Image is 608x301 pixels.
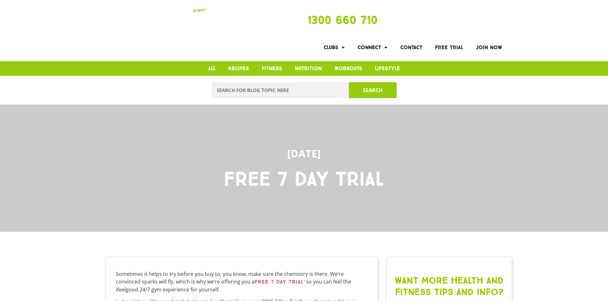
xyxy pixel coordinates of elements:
a: Free Trial [429,40,469,55]
h1: FREE 7 Day Trial [100,168,508,190]
input: SEARCH FOR BLOG TOPIC HERE [212,82,349,98]
button: Search [349,82,397,98]
h2: Want more Health and Fitness tips and info? [394,275,505,298]
a: Contact [394,40,429,55]
a: Lifestyle [369,61,406,76]
a: Recipes [222,61,255,76]
a: 1300 660 710 [307,13,378,27]
a: Nutrition [289,61,328,76]
a: Workouts [328,61,369,76]
time: [DATE] [287,147,321,160]
a: Clubs [317,40,351,55]
a: All [202,61,222,76]
p: Sometimes it helps to try before you buy to, you know, make sure the chemistry is there. We’re co... [116,270,368,293]
a: Fitness [255,61,289,76]
nav: Menu [97,61,512,76]
a: Connect [351,40,394,55]
a: FREE 7 Day Trial [255,279,304,285]
nav: Menu [307,40,508,55]
a: Join Now [469,40,508,55]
